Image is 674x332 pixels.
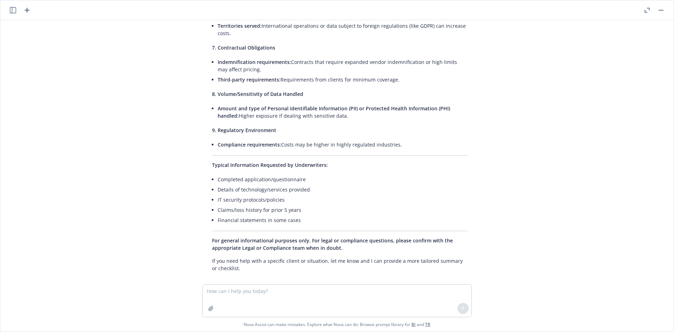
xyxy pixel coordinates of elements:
[218,184,468,195] li: Details of technology/services provided
[212,162,328,168] span: Typical Information Requested by Underwriters:
[212,237,453,251] span: For general informational purposes only. For legal or compliance questions, please confirm with t...
[218,74,468,85] li: Requirements from clients for minimum coverage.
[212,44,275,51] span: 7. Contractual Obligations
[425,321,430,327] a: TR
[212,257,468,272] p: If you need help with a specific client or situation, let me know and I can provide a more tailor...
[218,22,262,29] span: Territories served:
[218,195,468,205] li: IT security protocols/policies
[218,21,468,38] li: International operations or data subject to foreign regulations (like GDPR) can increase costs.
[218,141,281,148] span: Compliance requirements:
[218,215,468,225] li: Financial statements in some cases
[218,76,280,83] span: Third-party requirements:
[218,57,468,74] li: Contracts that require expanded vendor indemnification or high limits may affect pricing.
[218,103,468,121] li: Higher exposure if dealing with sensitive data.
[218,139,468,150] li: Costs may be higher in highly regulated industries.
[244,317,430,332] span: Nova Assist can make mistakes. Explore what Nova can do: Browse prompt library for and
[218,105,450,119] span: Amount and type of Personal Identifiable Information (PII) or Protected Health Information (PHI) ...
[218,205,468,215] li: Claims/loss history for prior 5 years
[411,321,416,327] a: BI
[212,91,303,97] span: 8. Volume/Sensitivity of Data Handled
[218,59,291,65] span: Indemnification requirements:
[212,127,276,134] span: 9. Regulatory Environment
[218,174,468,184] li: Completed application/questionnaire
